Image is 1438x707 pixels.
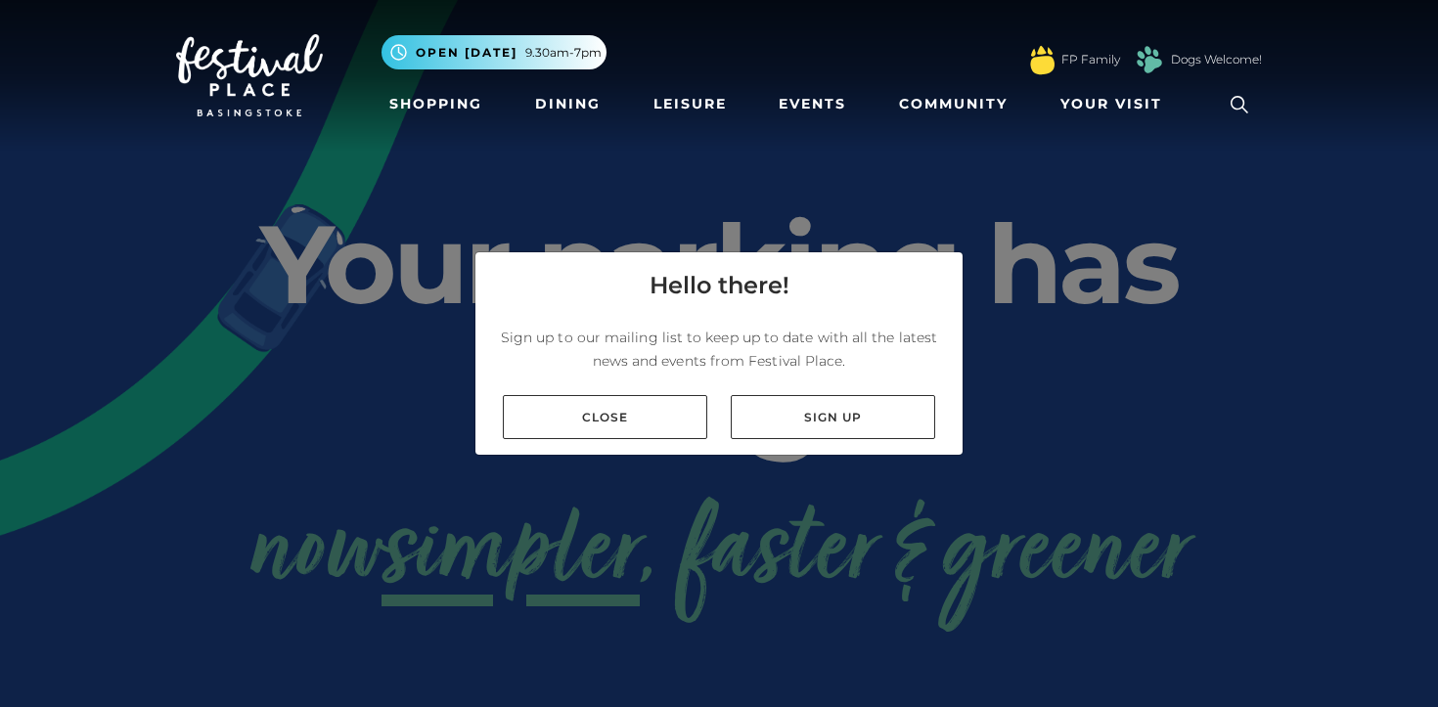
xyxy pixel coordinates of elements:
[891,86,1015,122] a: Community
[491,326,947,373] p: Sign up to our mailing list to keep up to date with all the latest news and events from Festival ...
[650,268,789,303] h4: Hello there!
[503,395,707,439] a: Close
[1061,51,1120,68] a: FP Family
[416,44,517,62] span: Open [DATE]
[646,86,735,122] a: Leisure
[1053,86,1180,122] a: Your Visit
[525,44,602,62] span: 9.30am-7pm
[176,34,323,116] img: Festival Place Logo
[382,86,490,122] a: Shopping
[527,86,608,122] a: Dining
[1171,51,1262,68] a: Dogs Welcome!
[771,86,854,122] a: Events
[731,395,935,439] a: Sign up
[382,35,607,69] button: Open [DATE] 9.30am-7pm
[1060,94,1162,114] span: Your Visit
